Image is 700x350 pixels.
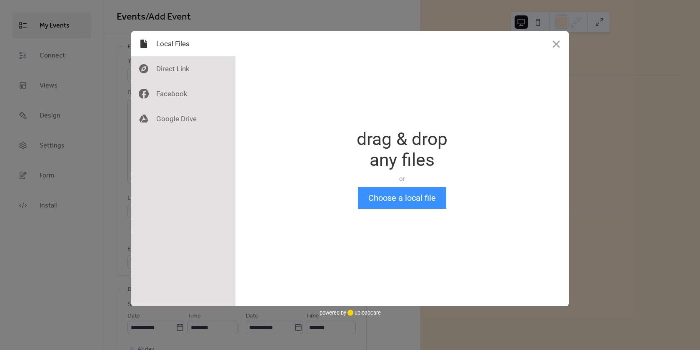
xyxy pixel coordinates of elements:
div: Direct Link [131,56,235,81]
button: Choose a local file [358,187,446,209]
div: Local Files [131,31,235,56]
a: uploadcare [346,310,381,316]
button: Close [544,31,569,56]
div: drag & drop any files [357,129,447,170]
div: powered by [320,306,381,319]
div: or [357,175,447,183]
div: Google Drive [131,106,235,131]
div: Facebook [131,81,235,106]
